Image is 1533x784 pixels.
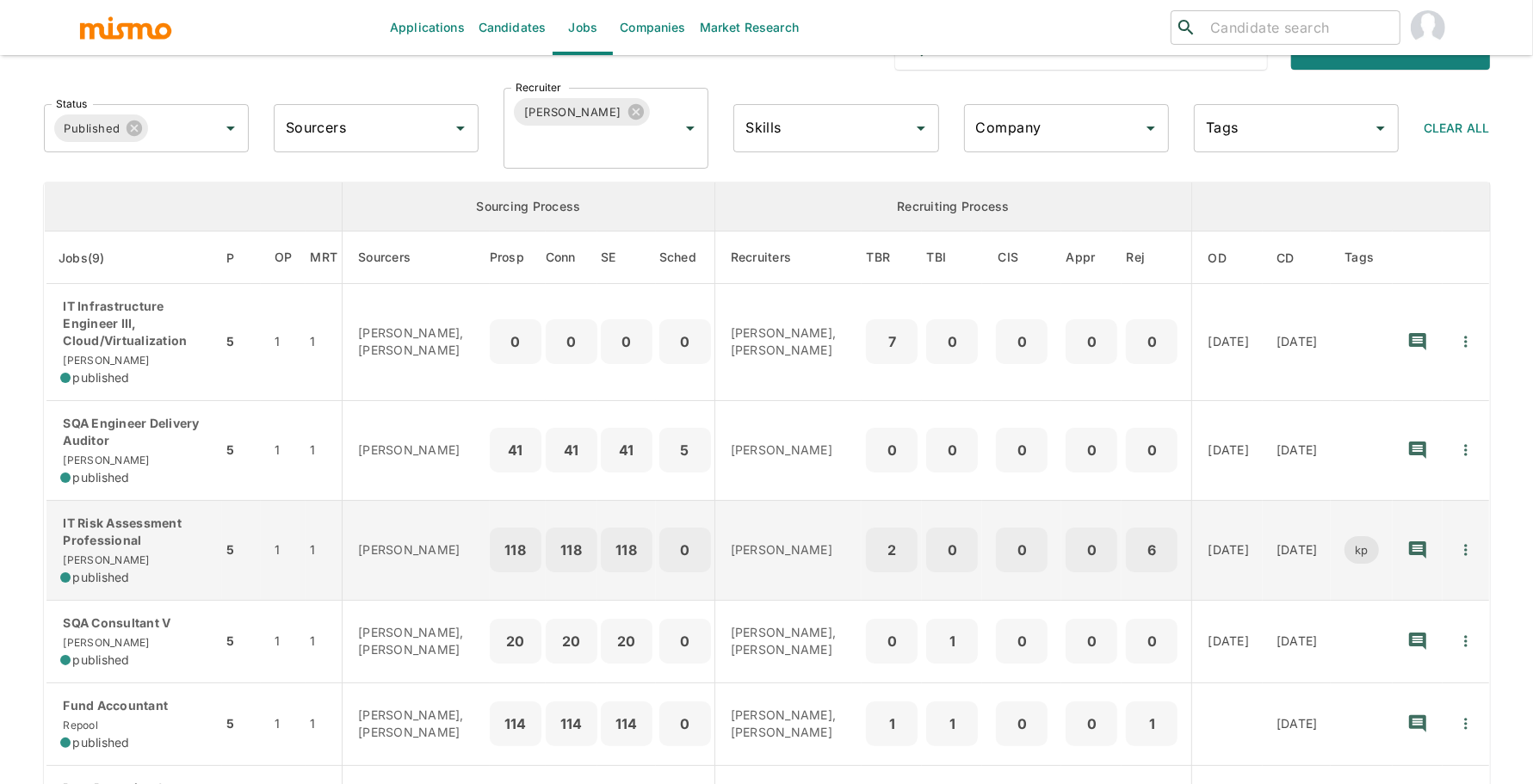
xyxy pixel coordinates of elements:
[731,541,849,559] p: [PERSON_NAME]
[222,400,261,500] td: 5
[1003,330,1041,354] p: 0
[60,553,150,566] span: [PERSON_NAME]
[608,438,646,462] p: 41
[358,324,476,359] p: [PERSON_NAME], [PERSON_NAME]
[608,629,646,653] p: 20
[261,500,306,600] td: 1
[1263,500,1332,600] td: [DATE]
[1263,231,1332,284] th: Created At
[56,96,87,111] label: Status
[1411,10,1445,45] img: Daniela Zito
[933,330,971,354] p: 0
[1447,622,1485,660] button: Quick Actions
[60,354,150,367] span: [PERSON_NAME]
[1331,231,1393,284] th: Tags
[546,231,597,284] th: Connections
[1424,120,1489,135] span: Clear All
[261,600,306,682] td: 1
[261,284,306,401] td: 1
[1122,231,1192,284] th: Rejected
[73,469,130,486] span: published
[553,712,590,736] p: 114
[1447,531,1485,569] button: Quick Actions
[1397,620,1438,662] button: recent-notes
[731,441,849,459] p: [PERSON_NAME]
[1447,431,1485,469] button: Quick Actions
[358,707,476,741] p: [PERSON_NAME], [PERSON_NAME]
[1072,538,1110,562] p: 0
[553,330,590,354] p: 0
[873,438,911,462] p: 0
[714,182,1192,231] th: Recruiting Process
[60,454,150,466] span: [PERSON_NAME]
[1133,629,1171,653] p: 0
[222,284,261,401] td: 5
[73,734,130,751] span: published
[608,712,646,736] p: 114
[1397,529,1438,571] button: recent-notes
[553,629,590,653] p: 20
[73,569,130,586] span: published
[261,231,306,284] th: Open Positions
[54,114,149,142] div: Published
[497,712,535,736] p: 114
[1192,600,1263,682] td: [DATE]
[553,438,590,462] p: 41
[1003,438,1041,462] p: 0
[1397,703,1438,744] button: recent-notes
[933,538,971,562] p: 0
[306,400,342,500] td: 1
[666,712,704,736] p: 0
[60,515,208,549] p: IT Risk Assessment Professional
[1447,705,1485,743] button: Quick Actions
[1072,330,1110,354] p: 0
[666,629,704,653] p: 0
[1263,682,1332,765] td: [DATE]
[226,248,257,269] span: P
[222,682,261,765] td: 5
[666,330,704,354] p: 0
[306,600,342,682] td: 1
[873,629,911,653] p: 0
[358,624,476,658] p: [PERSON_NAME], [PERSON_NAME]
[1397,321,1438,362] button: recent-notes
[1369,116,1393,140] button: Open
[1003,538,1041,562] p: 0
[731,624,849,658] p: [PERSON_NAME], [PERSON_NAME]
[909,116,933,140] button: Open
[1003,629,1041,653] p: 0
[306,284,342,401] td: 1
[1447,323,1485,361] button: Quick Actions
[1133,330,1171,354] p: 0
[490,231,546,284] th: Prospects
[306,231,342,284] th: Market Research Total
[60,697,208,714] p: Fund Accountant
[714,231,862,284] th: Recruiters
[306,682,342,765] td: 1
[933,438,971,462] p: 0
[516,80,561,95] label: Recruiter
[873,712,911,736] p: 1
[1276,248,1317,269] span: CD
[862,231,922,284] th: To Be Reviewed
[343,231,490,284] th: Sourcers
[60,614,208,632] p: SQA Consultant V
[1208,248,1249,269] span: OD
[1072,629,1110,653] p: 0
[358,541,476,559] p: [PERSON_NAME]
[1192,231,1263,284] th: Onboarding Date
[1133,538,1171,562] p: 6
[1263,284,1332,401] td: [DATE]
[553,538,590,562] p: 118
[78,15,173,40] img: logo
[497,538,535,562] p: 118
[497,330,535,354] p: 0
[1192,400,1263,500] td: [DATE]
[608,538,646,562] p: 118
[219,116,243,140] button: Open
[497,629,535,653] p: 20
[60,719,99,732] span: Repool
[982,231,1061,284] th: Client Interview Scheduled
[448,116,473,140] button: Open
[933,712,971,736] p: 1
